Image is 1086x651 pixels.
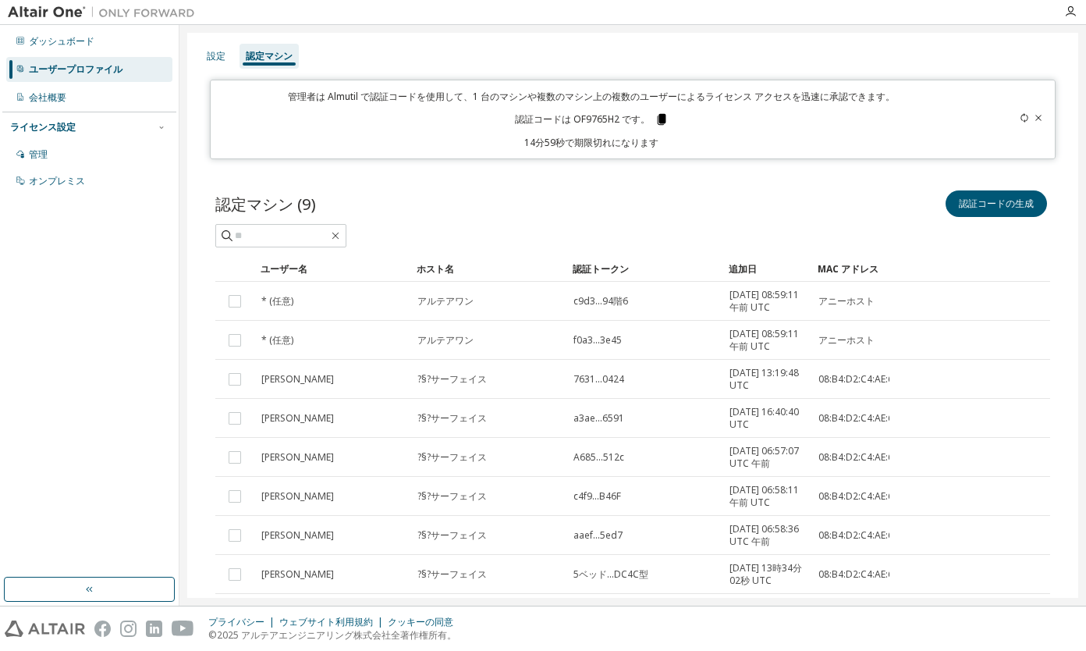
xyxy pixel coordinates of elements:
span: アニーホスト [818,295,875,308]
p: © [208,628,463,642]
span: [PERSON_NAME] [261,529,334,542]
span: アルテアワン [417,295,474,308]
div: ライセンス設定 [10,121,76,133]
span: [DATE] 06:57:07 UTC 午前 [729,445,804,470]
span: ?§?サーフェイス [417,568,487,581]
span: [PERSON_NAME] [261,412,334,425]
p: 14分59秒で期限切れになります [220,136,964,149]
div: ユーザープロファイル [29,63,122,76]
div: ウェブサイト利用規約 [279,616,388,628]
img: youtube.svg [172,621,194,637]
span: [PERSON_NAME] [261,373,334,386]
span: ?§?サーフェイス [417,373,487,386]
div: クッキーの同意 [388,616,463,628]
span: 5ベッド...DC4C型 [573,568,648,581]
font: 認証コードは OF9765H2 です。 [515,112,650,126]
span: * (任意) [261,334,293,347]
span: 08:B4:D2:C4:AE:64 [818,529,899,542]
span: c9d3...94階6 [573,295,628,308]
img: facebook.svg [94,621,111,637]
div: 会社概要 [29,91,66,104]
div: ホスト名 [417,257,560,282]
span: aaef...5ed7 [573,529,623,542]
span: 08:B4:D2:C4:AE:64 [818,490,899,503]
div: オンプレミス [29,175,85,187]
span: アニーホスト [818,334,875,347]
img: instagram.svg [120,621,137,637]
span: [DATE] 08:59:11 午前 UTC [729,328,804,353]
div: 管理 [29,148,48,161]
span: ?§?サーフェイス [417,451,487,464]
span: c4f9...B46F [573,490,621,503]
span: アルテアワン [417,334,474,347]
span: 7631...0424 [573,373,624,386]
span: 08:B4:D2:C4:AE:64 [818,412,899,425]
span: f0a3...3e45 [573,334,622,347]
span: [DATE] 13:19:48 UTC [729,367,804,392]
span: [DATE] 06:58:36 UTC 午前 [729,523,804,548]
div: 設定 [207,50,225,62]
button: 認証コードの生成 [946,190,1047,217]
img: アルタイルワン [8,5,203,20]
span: [PERSON_NAME] [261,568,334,581]
img: linkedin.svg [146,621,162,637]
span: [PERSON_NAME] [261,490,334,503]
div: プライバシー [208,616,279,628]
span: 08:B4:D2:C4:AE:64 [818,373,899,386]
div: ユーザー名 [261,257,404,282]
div: 追加日 [729,257,805,282]
span: a3ae...6591 [573,412,624,425]
span: [DATE] 08:59:11 午前 UTC [729,289,804,314]
div: 認定マシン [246,50,293,62]
span: [PERSON_NAME] [261,451,334,464]
span: A685...512c [573,451,624,464]
span: 08:B4:D2:C4:AE:64 [818,451,899,464]
div: ダッシュボード [29,35,94,48]
span: [DATE] 13時34分02秒 UTC [729,562,804,587]
span: [DATE] 16:40:40 UTC [729,406,804,431]
span: * (任意) [261,295,293,308]
span: ?§?サーフェイス [417,490,487,503]
span: ?§?サーフェイス [417,529,487,542]
span: [DATE] 06:58:11 午前 UTC [729,484,804,509]
span: 認定マシン (9) [215,193,316,215]
div: 認証トークン [573,257,716,282]
p: 管理者は Almutil で認証コードを使用して、1 台のマシンや複数のマシン上の複数のユーザーによるライセンス アクセスを迅速に承認できます。 [220,90,964,103]
img: altair_logo.svg [5,621,85,637]
span: ?§?サーフェイス [417,412,487,425]
span: 08:B4:D2:C4:AE:64 [818,568,899,581]
div: MAC アドレス [818,257,883,282]
font: 2025 アルテアエンジニアリング株式会社全著作権所有。 [217,628,456,642]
